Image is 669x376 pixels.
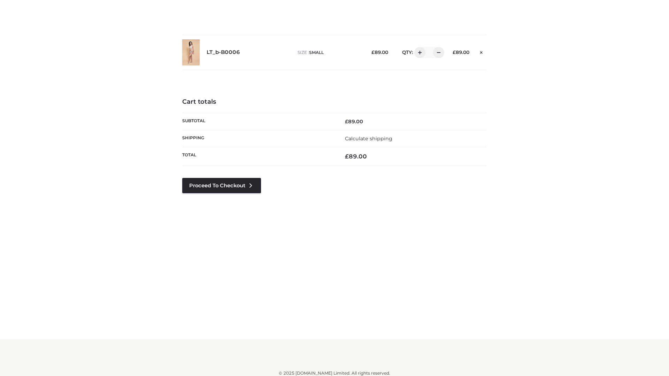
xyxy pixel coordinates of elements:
bdi: 89.00 [371,49,388,55]
th: Total [182,147,334,166]
span: £ [345,153,349,160]
h4: Cart totals [182,98,487,106]
span: £ [371,49,375,55]
a: Proceed to Checkout [182,178,261,193]
span: £ [345,118,348,125]
th: Shipping [182,130,334,147]
bdi: 89.00 [345,153,367,160]
span: SMALL [309,50,324,55]
p: size : [298,49,361,56]
bdi: 89.00 [453,49,469,55]
bdi: 89.00 [345,118,363,125]
a: LT_b-B0006 [207,49,240,56]
div: QTY: [395,47,442,58]
a: Calculate shipping [345,135,392,142]
span: £ [453,49,456,55]
th: Subtotal [182,113,334,130]
a: Remove this item [476,47,487,56]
